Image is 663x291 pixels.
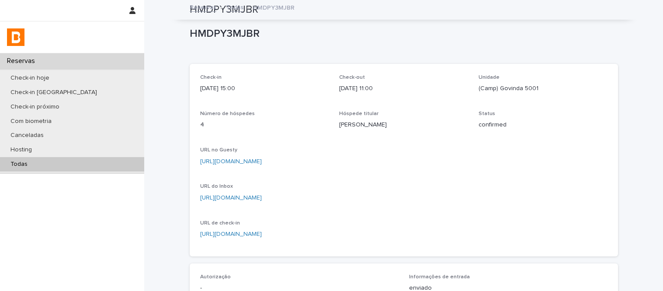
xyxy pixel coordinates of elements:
[3,103,66,111] p: Check-in próximo
[409,274,470,280] span: Informações de entrada
[339,120,468,130] p: [PERSON_NAME]
[479,111,495,116] span: Status
[3,146,39,154] p: Hosting
[200,221,240,226] span: URL de check-in
[3,132,51,139] p: Canceladas
[3,74,56,82] p: Check-in hoje
[479,84,607,93] p: (Camp) Govinda 5001
[339,84,468,93] p: [DATE] 11:00
[200,195,262,201] a: [URL][DOMAIN_NAME]
[339,75,365,80] span: Check-out
[226,2,243,12] a: Todas
[200,184,233,189] span: URL do Inbox
[200,158,262,165] a: [URL][DOMAIN_NAME]
[200,147,237,153] span: URL no Guesty
[7,28,24,46] img: zVaNuJHRTjyIjT5M9Xd5
[200,111,255,116] span: Número de hóspedes
[200,274,231,280] span: Autorização
[253,2,295,12] p: HMDPY3MJBR
[190,28,614,40] p: HMDPY3MJBR
[3,57,42,65] p: Reservas
[3,89,104,96] p: Check-in [GEOGRAPHIC_DATA]
[200,84,329,93] p: [DATE] 15:00
[339,111,378,116] span: Hóspede titular
[200,231,262,237] a: [URL][DOMAIN_NAME]
[3,118,59,125] p: Com biometria
[3,161,35,168] p: Todas
[479,120,607,130] p: confirmed
[190,2,216,12] a: Reservas
[200,75,222,80] span: Check-in
[200,120,329,130] p: 4
[479,75,500,80] span: Unidade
